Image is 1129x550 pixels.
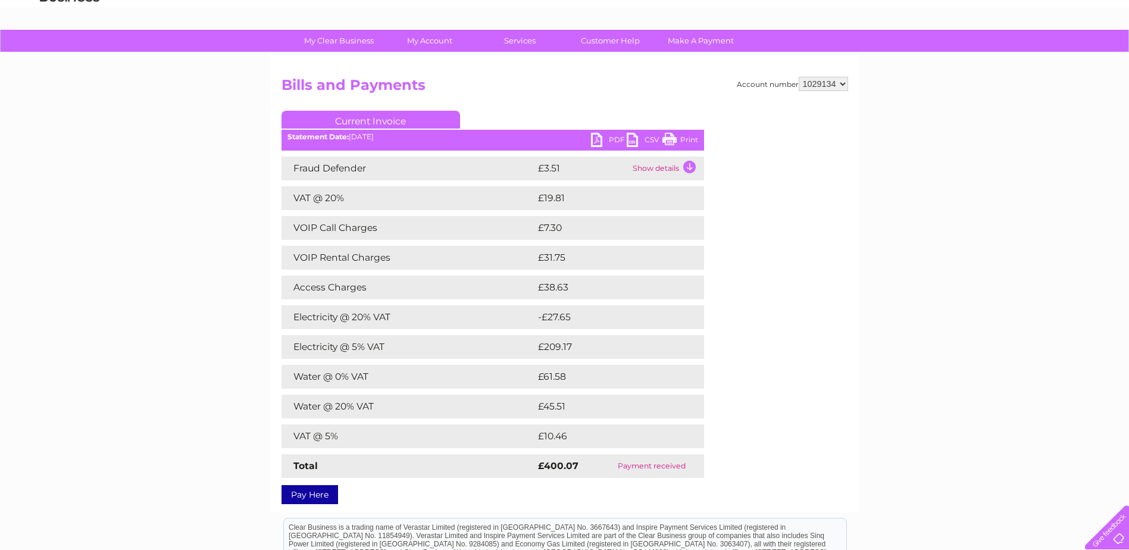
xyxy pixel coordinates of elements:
strong: Total [293,460,318,471]
a: Services [471,30,569,52]
td: Fraud Defender [282,157,535,180]
td: Electricity @ 5% VAT [282,335,535,359]
td: Electricity @ 20% VAT [282,305,535,329]
td: VOIP Rental Charges [282,246,535,270]
td: VAT @ 5% [282,424,535,448]
a: Water [920,51,942,60]
td: £61.58 [535,365,679,389]
a: My Account [380,30,479,52]
img: logo.png [39,31,100,67]
td: Water @ 20% VAT [282,395,535,418]
a: My Clear Business [290,30,388,52]
a: Customer Help [561,30,659,52]
a: Contact [1050,51,1079,60]
td: £209.17 [535,335,682,359]
div: Clear Business is a trading name of Verastar Limited (registered in [GEOGRAPHIC_DATA] No. 3667643... [284,7,846,58]
td: Access Charges [282,276,535,299]
td: VAT @ 20% [282,186,535,210]
a: Telecoms [983,51,1018,60]
a: Pay Here [282,485,338,504]
td: VOIP Call Charges [282,216,535,240]
td: £10.46 [535,424,680,448]
a: Log out [1090,51,1118,60]
td: £45.51 [535,395,678,418]
a: PDF [591,133,627,150]
td: £7.30 [535,216,676,240]
b: Statement Date: [287,132,349,141]
a: Make A Payment [652,30,750,52]
td: Show details [630,157,704,180]
td: -£27.65 [535,305,681,329]
td: £38.63 [535,276,680,299]
td: £31.75 [535,246,678,270]
a: Blog [1025,51,1043,60]
td: £19.81 [535,186,678,210]
a: Print [662,133,698,150]
a: Current Invoice [282,111,460,129]
a: Energy [949,51,975,60]
td: Water @ 0% VAT [282,365,535,389]
h2: Bills and Payments [282,77,848,99]
td: £3.51 [535,157,630,180]
div: Account number [737,77,848,91]
div: [DATE] [282,133,704,141]
a: CSV [627,133,662,150]
a: 0333 014 3131 [905,6,987,21]
strong: £400.07 [538,460,578,471]
td: Payment received [600,454,703,478]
